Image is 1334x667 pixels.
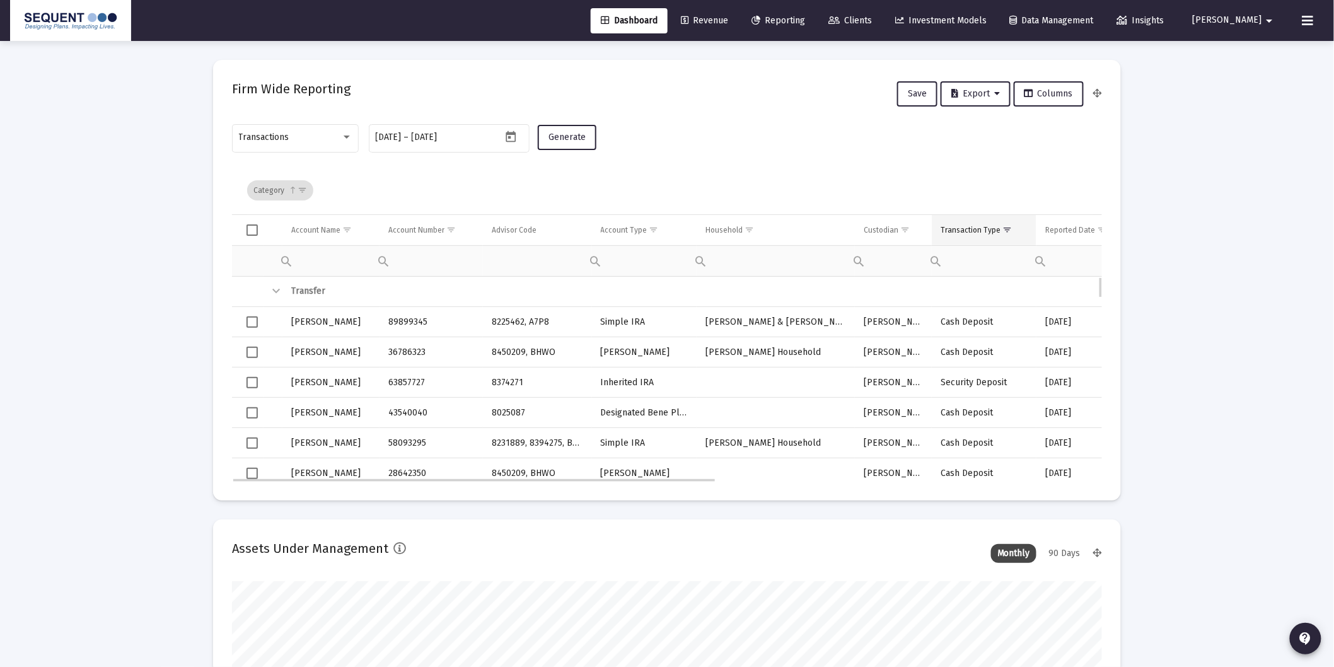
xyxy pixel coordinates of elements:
[483,458,592,489] td: 8450209, BHWO
[412,132,472,142] input: End date
[380,398,483,428] td: 43540040
[864,225,898,235] div: Custodian
[592,307,697,337] td: Simple IRA
[282,337,380,368] td: [PERSON_NAME]
[932,215,1036,245] td: Column Transaction Type
[246,347,258,358] div: Select row
[592,245,697,276] td: Filter cell
[885,8,997,33] a: Investment Models
[592,458,697,489] td: [PERSON_NAME]
[745,225,754,235] span: Show filter options for column 'Household'
[697,215,855,245] td: Column Household
[697,307,855,337] td: [PERSON_NAME] & [PERSON_NAME]
[483,337,592,368] td: 8450209, BHWO
[492,225,536,235] div: Advisor Code
[1036,398,1131,428] td: [DATE]
[855,368,932,398] td: [PERSON_NAME]
[538,125,596,150] button: Generate
[298,185,307,195] span: Show filter options for column 'undefined'
[232,79,351,99] h2: Firm Wide Reporting
[502,127,520,146] button: Open calendar
[818,8,882,33] a: Clients
[1178,8,1292,33] button: [PERSON_NAME]
[932,398,1036,428] td: Cash Deposit
[1036,368,1131,398] td: [DATE]
[697,337,855,368] td: [PERSON_NAME] Household
[246,468,258,479] div: Select row
[1045,225,1095,235] div: Reported Date
[20,8,122,33] img: Dashboard
[232,538,388,559] h2: Assets Under Management
[741,8,815,33] a: Reporting
[264,277,282,307] td: Collapse
[592,215,697,245] td: Column Account Type
[591,8,668,33] a: Dashboard
[855,458,932,489] td: [PERSON_NAME]
[932,307,1036,337] td: Cash Deposit
[282,398,380,428] td: [PERSON_NAME]
[1298,631,1313,646] mat-icon: contact_support
[1002,225,1012,235] span: Show filter options for column 'Transaction Type'
[246,438,258,449] div: Select row
[282,428,380,458] td: [PERSON_NAME]
[239,132,289,142] span: Transactions
[1107,8,1174,33] a: Insights
[1036,337,1131,368] td: [DATE]
[548,132,586,142] span: Generate
[1000,8,1104,33] a: Data Management
[1262,8,1277,33] mat-icon: arrow_drop_down
[932,368,1036,398] td: Security Deposit
[592,428,697,458] td: Simple IRA
[1043,544,1087,563] div: 90 Days
[376,132,402,142] input: Start date
[1117,15,1164,26] span: Insights
[483,428,592,458] td: 8231889, 8394275, BAKS
[900,225,910,235] span: Show filter options for column 'Custodian'
[446,225,456,235] span: Show filter options for column 'Account Number'
[855,398,932,428] td: [PERSON_NAME]
[282,245,380,276] td: Filter cell
[649,225,659,235] span: Show filter options for column 'Account Type'
[483,368,592,398] td: 8374271
[404,132,409,142] span: –
[1010,15,1094,26] span: Data Management
[601,225,647,235] div: Account Type
[282,458,380,489] td: [PERSON_NAME]
[380,458,483,489] td: 28642350
[705,225,743,235] div: Household
[897,81,937,107] button: Save
[1036,215,1131,245] td: Column Reported Date
[247,166,1093,214] div: Data grid toolbar
[232,166,1102,482] div: Data grid
[1097,225,1106,235] span: Show filter options for column 'Reported Date'
[247,180,313,200] div: Category
[1036,245,1131,276] td: Filter cell
[855,337,932,368] td: [PERSON_NAME]
[282,215,380,245] td: Column Account Name
[855,307,932,337] td: [PERSON_NAME]
[932,245,1036,276] td: Filter cell
[282,368,380,398] td: [PERSON_NAME]
[991,544,1036,563] div: Monthly
[388,225,444,235] div: Account Number
[380,245,483,276] td: Filter cell
[932,458,1036,489] td: Cash Deposit
[1036,307,1131,337] td: [DATE]
[291,225,340,235] div: Account Name
[380,307,483,337] td: 89899345
[342,225,352,235] span: Show filter options for column 'Account Name'
[697,428,855,458] td: [PERSON_NAME] Household
[908,88,927,99] span: Save
[483,307,592,337] td: 8225462, A7P8
[380,428,483,458] td: 58093295
[246,316,258,328] div: Select row
[855,215,932,245] td: Column Custodian
[1036,458,1131,489] td: [DATE]
[592,368,697,398] td: Inherited IRA
[855,428,932,458] td: [PERSON_NAME]
[941,225,1000,235] div: Transaction Type
[1024,88,1073,99] span: Columns
[951,88,1000,99] span: Export
[932,428,1036,458] td: Cash Deposit
[592,398,697,428] td: Designated Bene Plan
